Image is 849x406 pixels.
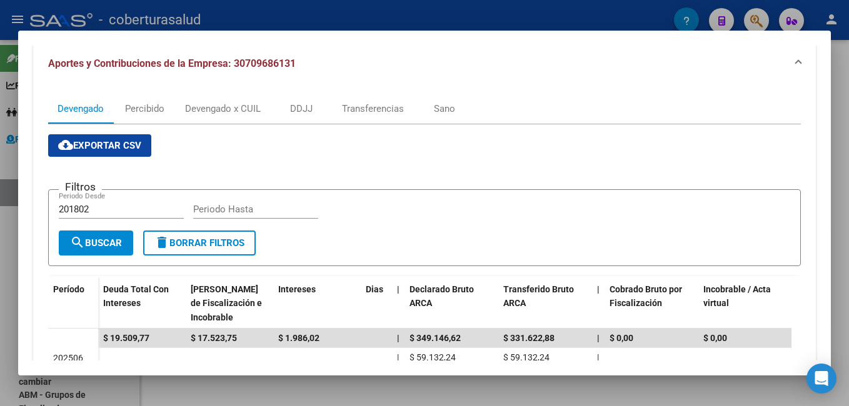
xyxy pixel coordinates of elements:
[597,333,600,343] span: |
[597,284,600,294] span: |
[185,102,261,116] div: Devengado x CUIL
[605,276,698,331] datatable-header-cell: Cobrado Bruto por Fiscalización
[48,57,296,69] span: Aportes y Contribuciones de la Empresa: 30709686131
[143,230,256,255] button: Borrar Filtros
[703,333,727,343] span: $ 0,00
[59,180,102,194] h3: Filtros
[58,102,104,116] div: Devengado
[698,276,792,331] datatable-header-cell: Incobrable / Acta virtual
[597,352,599,362] span: |
[103,333,149,343] span: $ 19.509,77
[70,235,85,250] mat-icon: search
[361,276,392,331] datatable-header-cell: Dias
[404,276,498,331] datatable-header-cell: Declarado Bruto ARCA
[392,276,404,331] datatable-header-cell: |
[290,102,313,116] div: DDJJ
[397,333,399,343] span: |
[48,134,151,157] button: Exportar CSV
[409,284,474,309] span: Declarado Bruto ARCA
[58,137,73,152] mat-icon: cloud_download
[125,102,164,116] div: Percibido
[103,284,169,309] span: Deuda Total Con Intereses
[342,102,404,116] div: Transferencias
[503,352,550,362] span: $ 59.132,24
[273,276,361,331] datatable-header-cell: Intereses
[154,235,169,250] mat-icon: delete
[397,284,399,294] span: |
[70,237,122,249] span: Buscar
[366,284,383,294] span: Dias
[154,237,244,249] span: Borrar Filtros
[278,333,319,343] span: $ 1.986,02
[806,364,836,394] div: Open Intercom Messenger
[409,333,461,343] span: $ 349.146,62
[503,333,555,343] span: $ 331.622,88
[703,284,771,309] span: Incobrable / Acta virtual
[186,276,273,331] datatable-header-cell: Deuda Bruta Neto de Fiscalización e Incobrable
[397,352,399,362] span: |
[48,276,98,329] datatable-header-cell: Período
[503,284,574,309] span: Transferido Bruto ARCA
[53,284,84,294] span: Período
[191,333,237,343] span: $ 17.523,75
[53,353,83,363] span: 202506
[498,276,592,331] datatable-header-cell: Transferido Bruto ARCA
[58,140,141,151] span: Exportar CSV
[59,230,133,255] button: Buscar
[191,284,262,323] span: [PERSON_NAME] de Fiscalización e Incobrable
[98,276,186,331] datatable-header-cell: Deuda Total Con Intereses
[278,284,316,294] span: Intereses
[434,102,455,116] div: Sano
[610,284,682,309] span: Cobrado Bruto por Fiscalización
[409,352,456,362] span: $ 59.132,24
[610,333,633,343] span: $ 0,00
[592,276,605,331] datatable-header-cell: |
[33,44,816,84] mat-expansion-panel-header: Aportes y Contribuciones de la Empresa: 30709686131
